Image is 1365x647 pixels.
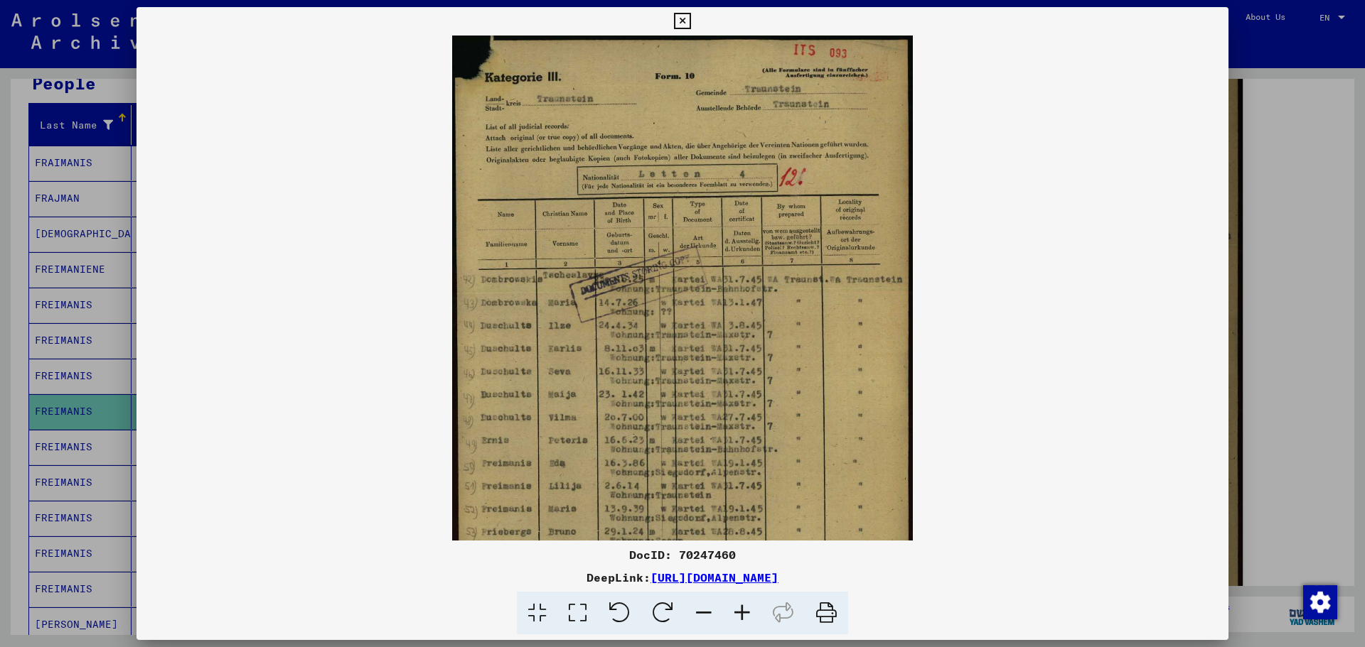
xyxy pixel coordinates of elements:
[1303,585,1337,619] img: Change consent
[136,569,1228,586] div: DeepLink:
[136,546,1228,563] div: DocID: 70247460
[1302,585,1337,619] div: Change consent
[651,570,778,585] a: [URL][DOMAIN_NAME]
